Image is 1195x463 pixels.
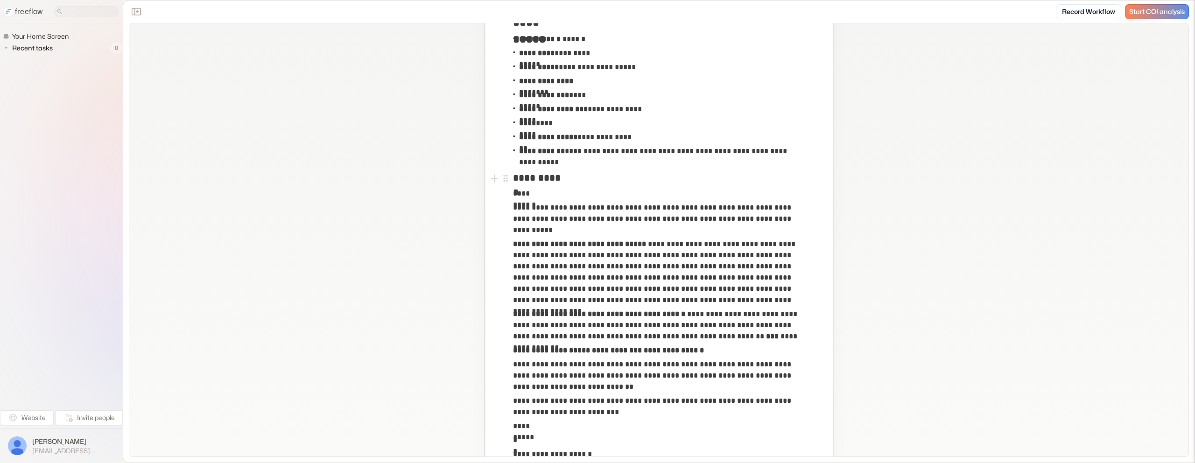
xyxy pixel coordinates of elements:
[56,410,123,425] button: Invite people
[10,43,56,53] span: Recent tasks
[110,42,123,54] span: 0
[129,4,144,19] button: Close the sidebar
[3,31,72,42] a: Your Home Screen
[15,6,43,17] p: freeflow
[4,6,43,17] a: freeflow
[32,447,115,455] span: [EMAIL_ADDRESS][DOMAIN_NAME]
[500,173,511,184] button: Open block menu
[3,42,56,54] button: Recent tasks
[489,173,500,184] button: Add block
[1056,4,1121,19] a: Record Workflow
[32,437,115,446] span: [PERSON_NAME]
[1125,4,1189,19] a: Start COI analysis
[1129,8,1185,16] span: Start COI analysis
[6,434,117,457] button: [PERSON_NAME][EMAIL_ADDRESS][DOMAIN_NAME]
[10,32,71,41] span: Your Home Screen
[8,436,27,455] img: profile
